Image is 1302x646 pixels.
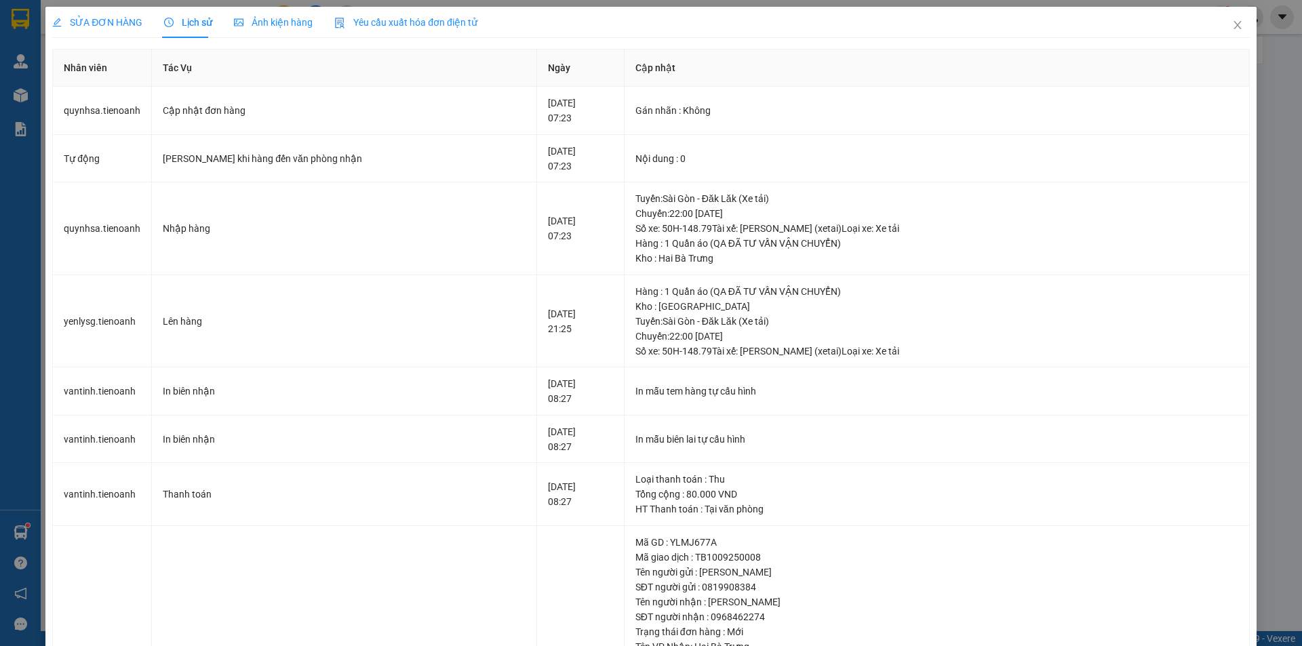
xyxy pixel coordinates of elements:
div: In biên nhận [163,432,526,447]
span: clock-circle [164,18,174,27]
div: In biên nhận [163,384,526,399]
div: [DATE] 07:23 [548,214,613,243]
td: quynhsa.tienoanh [53,182,152,275]
div: Tên người gửi : [PERSON_NAME] [635,565,1238,580]
th: Tác Vụ [152,49,537,87]
div: Tuyến : Sài Gòn - Đăk Lăk (Xe tải) Chuyến: 22:00 [DATE] Số xe: 50H-148.79 Tài xế: [PERSON_NAME] (... [635,191,1238,236]
div: [DATE] 07:23 [548,144,613,174]
span: Lịch sử [164,17,212,28]
div: Hàng : 1 Quần áo (QA ĐÃ TƯ VẤN VẬN CHUYỂN) [635,284,1238,299]
div: Thanh toán [163,487,526,502]
button: Close [1219,7,1257,45]
div: Trạng thái đơn hàng : Mới [635,624,1238,639]
div: Nhập hàng [163,221,526,236]
div: Lên hàng [163,314,526,329]
td: vantinh.tienoanh [53,416,152,464]
div: [PERSON_NAME] khi hàng đến văn phòng nhận [163,151,526,166]
div: SĐT người nhận : 0968462274 [635,609,1238,624]
div: Hàng : 1 Quần áo (QA ĐÃ TƯ VẤN VẬN CHUYỂN) [635,236,1238,251]
div: Cập nhật đơn hàng [163,103,526,118]
div: Tổng cộng : 80.000 VND [635,487,1238,502]
span: Yêu cầu xuất hóa đơn điện tử [334,17,477,28]
td: vantinh.tienoanh [53,463,152,526]
div: Mã GD : YLMJ677A [635,535,1238,550]
span: close [1232,20,1243,31]
div: [DATE] 21:25 [548,306,613,336]
td: Tự động [53,135,152,183]
div: Kho : Hai Bà Trưng [635,251,1238,266]
div: In mẫu tem hàng tự cấu hình [635,384,1238,399]
td: yenlysg.tienoanh [53,275,152,368]
span: edit [52,18,62,27]
div: [DATE] 07:23 [548,96,613,125]
div: Tên người nhận : [PERSON_NAME] [635,594,1238,609]
td: quynhsa.tienoanh [53,87,152,135]
div: Nội dung : 0 [635,151,1238,166]
div: Tuyến : Sài Gòn - Đăk Lăk (Xe tải) Chuyến: 22:00 [DATE] Số xe: 50H-148.79 Tài xế: [PERSON_NAME] (... [635,314,1238,359]
div: [DATE] 08:27 [548,479,613,509]
th: Nhân viên [53,49,152,87]
span: picture [234,18,243,27]
div: In mẫu biên lai tự cấu hình [635,432,1238,447]
td: vantinh.tienoanh [53,367,152,416]
div: [DATE] 08:27 [548,376,613,406]
div: [DATE] 08:27 [548,424,613,454]
th: Cập nhật [625,49,1250,87]
div: Kho : [GEOGRAPHIC_DATA] [635,299,1238,314]
span: SỬA ĐƠN HÀNG [52,17,142,28]
img: icon [334,18,345,28]
div: Loại thanh toán : Thu [635,472,1238,487]
div: SĐT người gửi : 0819908384 [635,580,1238,594]
div: Mã giao dịch : TB1009250008 [635,550,1238,565]
th: Ngày [537,49,625,87]
div: Gán nhãn : Không [635,103,1238,118]
div: HT Thanh toán : Tại văn phòng [635,502,1238,517]
span: Ảnh kiện hàng [234,17,313,28]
